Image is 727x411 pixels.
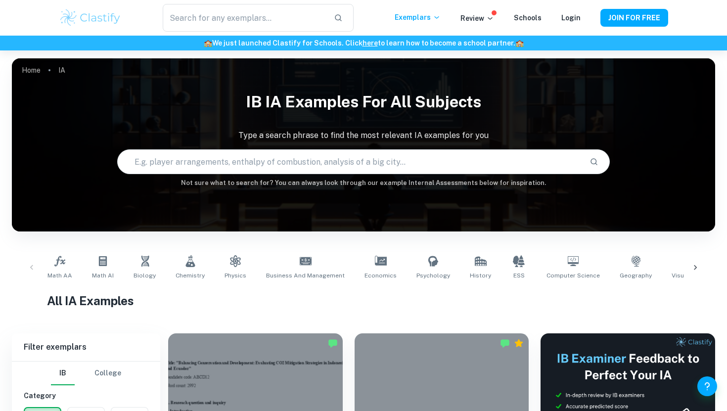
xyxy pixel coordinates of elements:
span: Math AI [92,271,114,280]
span: History [470,271,491,280]
span: Physics [225,271,246,280]
h1: IB IA examples for all subjects [12,86,715,118]
span: Computer Science [546,271,600,280]
button: Help and Feedback [697,376,717,396]
a: here [363,39,378,47]
span: 🏫 [515,39,524,47]
input: E.g. player arrangements, enthalpy of combustion, analysis of a big city... [118,148,581,176]
h6: We just launched Clastify for Schools. Click to learn how to become a school partner. [2,38,725,48]
button: JOIN FOR FREE [600,9,668,27]
h6: Not sure what to search for? You can always look through our example Internal Assessments below f... [12,178,715,188]
p: Type a search phrase to find the most relevant IA examples for you [12,130,715,141]
button: Search [586,153,602,170]
span: Geography [620,271,652,280]
img: Marked [328,338,338,348]
a: Schools [514,14,542,22]
span: ESS [513,271,525,280]
button: IB [51,362,75,385]
div: Premium [514,338,524,348]
a: Home [22,63,41,77]
img: Clastify logo [59,8,122,28]
div: Filter type choice [51,362,121,385]
button: College [94,362,121,385]
span: Business and Management [266,271,345,280]
h6: Category [24,390,148,401]
h6: Filter exemplars [12,333,160,361]
p: Exemplars [395,12,441,23]
p: IA [58,65,65,76]
input: Search for any exemplars... [163,4,326,32]
span: 🏫 [204,39,212,47]
span: Chemistry [176,271,205,280]
span: Math AA [47,271,72,280]
a: Login [561,14,581,22]
span: Biology [134,271,156,280]
p: Review [460,13,494,24]
h1: All IA Examples [47,292,680,310]
span: Psychology [416,271,450,280]
img: Marked [500,338,510,348]
span: Economics [364,271,397,280]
